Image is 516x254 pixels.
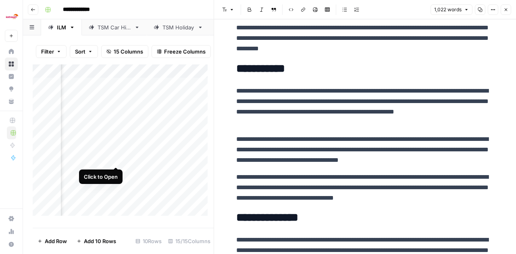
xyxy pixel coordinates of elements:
span: Add 10 Rows [84,237,116,245]
span: Filter [41,47,54,56]
span: Freeze Columns [164,47,206,56]
button: Add Row [33,235,72,248]
a: Home [5,45,18,58]
span: 1,022 words [434,6,462,13]
button: Sort [70,45,98,58]
button: Add 10 Rows [72,235,121,248]
a: TSM Holiday [147,19,210,35]
span: Add Row [45,237,67,245]
span: Sort [75,47,85,56]
div: Click to Open [84,173,118,181]
div: TSM Holiday [162,23,194,31]
a: Opportunities [5,83,18,95]
a: Browse [5,58,18,70]
button: Freeze Columns [152,45,211,58]
div: ILM [57,23,66,31]
div: TSM Car Hire [98,23,131,31]
div: 15/15 Columns [165,235,214,248]
div: 10 Rows [132,235,165,248]
button: Workspace: Ice Travel Group [5,6,18,27]
button: 1,022 words [431,4,472,15]
img: Ice Travel Group Logo [5,9,19,24]
button: 15 Columns [101,45,148,58]
span: 15 Columns [114,47,143,56]
button: Filter [36,45,67,58]
a: Insights [5,70,18,83]
a: Usage [5,225,18,238]
a: ILM [41,19,82,35]
button: Help + Support [5,238,18,251]
a: Your Data [5,95,18,108]
a: Settings [5,212,18,225]
a: TSM Car Hire [82,19,147,35]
